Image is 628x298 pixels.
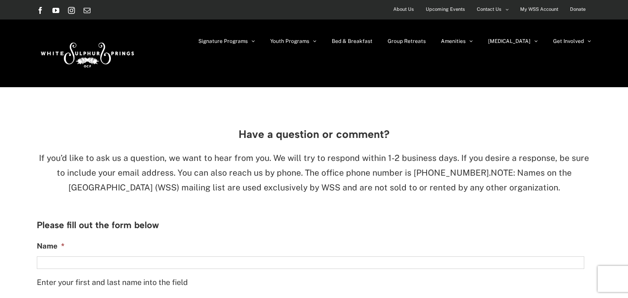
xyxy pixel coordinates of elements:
a: Youth Programs [270,20,317,63]
a: [MEDICAL_DATA] [488,20,538,63]
div: Enter your first and last name into the field [37,269,584,288]
a: Get Involved [553,20,591,63]
span: Group Retreats [388,39,426,44]
span: Contact Us [477,3,502,16]
label: Name [37,242,65,251]
a: Bed & Breakfast [332,20,372,63]
span: Bed & Breakfast [332,39,372,44]
img: White Sulphur Springs Logo [37,33,136,74]
nav: Main Menu [198,20,591,63]
a: Amenities [441,20,473,63]
a: Signature Programs [198,20,255,63]
span: [MEDICAL_DATA] [488,39,531,44]
span: About Us [393,3,414,16]
a: Group Retreats [388,20,426,63]
span: Donate [570,3,586,16]
span: Youth Programs [270,39,309,44]
span: If you’d like to ask us a question, we want to hear from you. We will try to respond within 1-2 b... [39,153,589,177]
span: Signature Programs [198,39,248,44]
span: Get Involved [553,39,584,44]
span: Upcoming Events [426,3,465,16]
span: My WSS Account [520,3,558,16]
span: Amenities [441,39,466,44]
p: NOTE: Names on the [GEOGRAPHIC_DATA] (WSS) mailing list are used exclusively by WSS and are not s... [37,151,591,195]
h3: Have a question or comment? [37,128,591,140]
h3: Please fill out the form below [37,219,591,231]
